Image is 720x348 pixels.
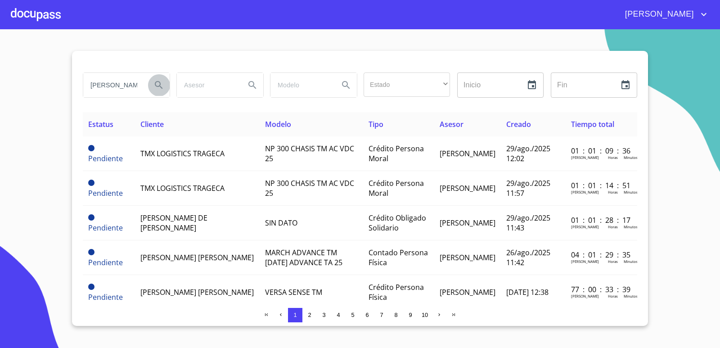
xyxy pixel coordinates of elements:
[440,183,495,193] span: [PERSON_NAME]
[624,224,638,229] p: Minutos
[571,259,599,264] p: [PERSON_NAME]
[265,178,354,198] span: NP 300 CHASIS TM AC VDC 25
[140,213,207,233] span: [PERSON_NAME] DE [PERSON_NAME]
[608,155,618,160] p: Horas
[440,149,495,158] span: [PERSON_NAME]
[88,188,123,198] span: Pendiente
[265,119,291,129] span: Modelo
[293,312,297,318] span: 1
[380,312,383,318] span: 7
[403,308,418,322] button: 9
[302,308,317,322] button: 2
[608,259,618,264] p: Horas
[270,73,332,97] input: search
[624,155,638,160] p: Minutos
[571,119,614,129] span: Tiempo total
[265,248,342,267] span: MARCH ADVANCE TM [DATE] ADVANCE TA 25
[618,7,698,22] span: [PERSON_NAME]
[571,155,599,160] p: [PERSON_NAME]
[317,308,331,322] button: 3
[624,294,638,298] p: Minutos
[322,312,325,318] span: 3
[308,312,311,318] span: 2
[624,190,638,194] p: Minutos
[88,258,123,267] span: Pendiente
[88,145,94,151] span: Pendiente
[418,308,432,322] button: 10
[177,73,238,97] input: search
[369,178,424,198] span: Crédito Persona Moral
[571,294,599,298] p: [PERSON_NAME]
[369,119,383,129] span: Tipo
[389,308,403,322] button: 8
[571,250,632,260] p: 04 : 01 : 29 : 35
[506,248,550,267] span: 26/ago./2025 11:42
[369,213,426,233] span: Crédito Obligado Solidario
[140,253,254,262] span: [PERSON_NAME] [PERSON_NAME]
[506,213,550,233] span: 29/ago./2025 11:43
[360,308,374,322] button: 6
[571,285,632,294] p: 77 : 00 : 33 : 39
[394,312,397,318] span: 8
[265,218,297,228] span: SIN DATO
[440,119,463,129] span: Asesor
[88,223,123,233] span: Pendiente
[440,287,495,297] span: [PERSON_NAME]
[608,294,618,298] p: Horas
[88,180,94,186] span: Pendiente
[618,7,709,22] button: account of current user
[83,73,144,97] input: search
[624,259,638,264] p: Minutos
[422,312,428,318] span: 10
[571,224,599,229] p: [PERSON_NAME]
[506,287,549,297] span: [DATE] 12:38
[140,183,225,193] span: TMX LOGISTICS TRAGECA
[265,287,322,297] span: VERSA SENSE TM
[506,178,550,198] span: 29/ago./2025 11:57
[506,144,550,163] span: 29/ago./2025 12:02
[364,72,450,97] div: ​
[571,181,632,190] p: 01 : 01 : 14 : 51
[365,312,369,318] span: 6
[88,284,94,290] span: Pendiente
[88,249,94,255] span: Pendiente
[369,144,424,163] span: Crédito Persona Moral
[409,312,412,318] span: 9
[331,308,346,322] button: 4
[571,215,632,225] p: 01 : 01 : 28 : 17
[140,287,254,297] span: [PERSON_NAME] [PERSON_NAME]
[140,119,164,129] span: Cliente
[374,308,389,322] button: 7
[351,312,354,318] span: 5
[571,146,632,156] p: 01 : 01 : 09 : 36
[140,149,225,158] span: TMX LOGISTICS TRAGECA
[608,190,618,194] p: Horas
[608,224,618,229] p: Horas
[88,154,123,163] span: Pendiente
[148,74,170,96] button: Search
[506,119,531,129] span: Creado
[571,190,599,194] p: [PERSON_NAME]
[335,74,357,96] button: Search
[88,292,123,302] span: Pendiente
[440,218,495,228] span: [PERSON_NAME]
[265,144,354,163] span: NP 300 CHASIS TM AC VDC 25
[346,308,360,322] button: 5
[288,308,302,322] button: 1
[242,74,263,96] button: Search
[369,282,424,302] span: Crédito Persona Física
[369,248,428,267] span: Contado Persona Física
[440,253,495,262] span: [PERSON_NAME]
[337,312,340,318] span: 4
[88,119,113,129] span: Estatus
[88,214,94,221] span: Pendiente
